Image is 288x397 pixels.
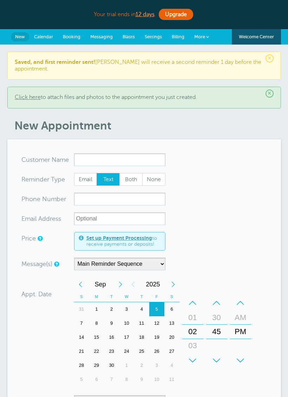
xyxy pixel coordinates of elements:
div: 45 [208,325,225,339]
div: mber [21,193,74,205]
a: Blasts [118,29,140,45]
div: 3 [149,358,164,372]
div: 14 [74,330,89,344]
div: Wednesday, September 3 [119,302,134,316]
label: Appt. Date [21,291,52,297]
div: 11 [164,372,179,386]
a: Click here [15,94,41,100]
a: More [189,29,214,45]
label: Message(s) [21,261,52,267]
div: Sunday, September 7 [74,316,89,330]
div: 9 [134,372,149,386]
div: Wednesday, October 8 [119,372,134,386]
div: Friday, September 12 [149,316,164,330]
div: 5 [149,302,164,316]
span: Both [120,173,142,185]
div: Wednesday, September 24 [119,344,134,358]
div: 30 [208,311,225,325]
div: 15 [89,330,104,344]
a: An optional price for the appointment. If you set a price, you can include a payment link in your... [38,236,42,241]
div: 4 [164,358,179,372]
div: Tuesday, September 16 [104,330,119,344]
a: Messaging [85,29,118,45]
span: Blasts [123,34,135,39]
div: 02 [184,325,201,339]
div: 13 [164,316,179,330]
div: 7 [74,316,89,330]
h1: New Appointment [14,119,281,132]
a: Set up Payment Processing [86,235,152,241]
div: Thursday, September 25 [134,344,149,358]
div: Monday, September 15 [89,330,104,344]
div: Friday, September 5 [149,302,164,316]
div: ress [21,212,74,225]
span: il Add [34,216,50,222]
div: Sunday, September 28 [74,358,89,372]
th: T [134,291,149,302]
label: None [142,173,165,186]
b: 12 days [136,11,155,18]
div: Friday, October 10 [149,372,164,386]
span: More [194,34,205,39]
div: 10 [119,316,134,330]
div: 03 [184,339,201,353]
div: Wednesday, September 17 [119,330,134,344]
div: Saturday, September 27 [164,344,179,358]
span: tomer N [33,157,57,163]
span: Calendar [34,34,53,39]
div: Sunday, September 21 [74,344,89,358]
label: Text [97,173,120,186]
div: Monday, September 22 [89,344,104,358]
div: 4 [134,302,149,316]
label: Price [21,235,36,241]
div: Hours [182,296,203,368]
div: 2 [104,302,119,316]
div: Monday, September 29 [89,358,104,372]
div: 04 [184,353,201,367]
div: Sunday, August 31 [74,302,89,316]
div: 18 [134,330,149,344]
div: Friday, September 26 [149,344,164,358]
div: 23 [104,344,119,358]
span: Cus [21,157,33,163]
div: Friday, September 19 [149,330,164,344]
span: to receive payments or deposits! [86,235,161,247]
div: 8 [89,316,104,330]
div: Thursday, October 2 [134,358,149,372]
a: Welcome Center [232,29,281,45]
div: 31 [74,302,89,316]
a: Calendar [29,29,58,45]
div: Sunday, October 5 [74,372,89,386]
div: Your trial ends in . [7,7,281,22]
div: Tuesday, September 9 [104,316,119,330]
div: Tuesday, September 2 [104,302,119,316]
a: Settings [140,29,167,45]
div: Monday, October 6 [89,372,104,386]
div: 1 [119,358,134,372]
div: Tuesday, October 7 [104,372,119,386]
div: 2 [134,358,149,372]
span: Booking [63,34,80,39]
span: Billing [172,34,184,39]
a: Billing [167,29,189,45]
a: Upgrade [159,9,193,20]
div: 28 [74,358,89,372]
div: Thursday, September 11 [134,316,149,330]
div: 29 [89,358,104,372]
label: Reminder Type [21,176,65,183]
label: Both [119,173,143,186]
div: 6 [89,372,104,386]
label: Email [74,173,97,186]
span: 2025 [139,277,167,291]
span: Text [97,173,119,185]
th: S [164,291,179,302]
input: Optional [74,212,165,225]
div: 8 [119,372,134,386]
th: T [104,291,119,302]
div: 30 [104,358,119,372]
div: 12 [149,316,164,330]
div: 5 [74,372,89,386]
div: 01 [184,311,201,325]
span: × [266,90,274,98]
iframe: Resource center [260,369,281,390]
